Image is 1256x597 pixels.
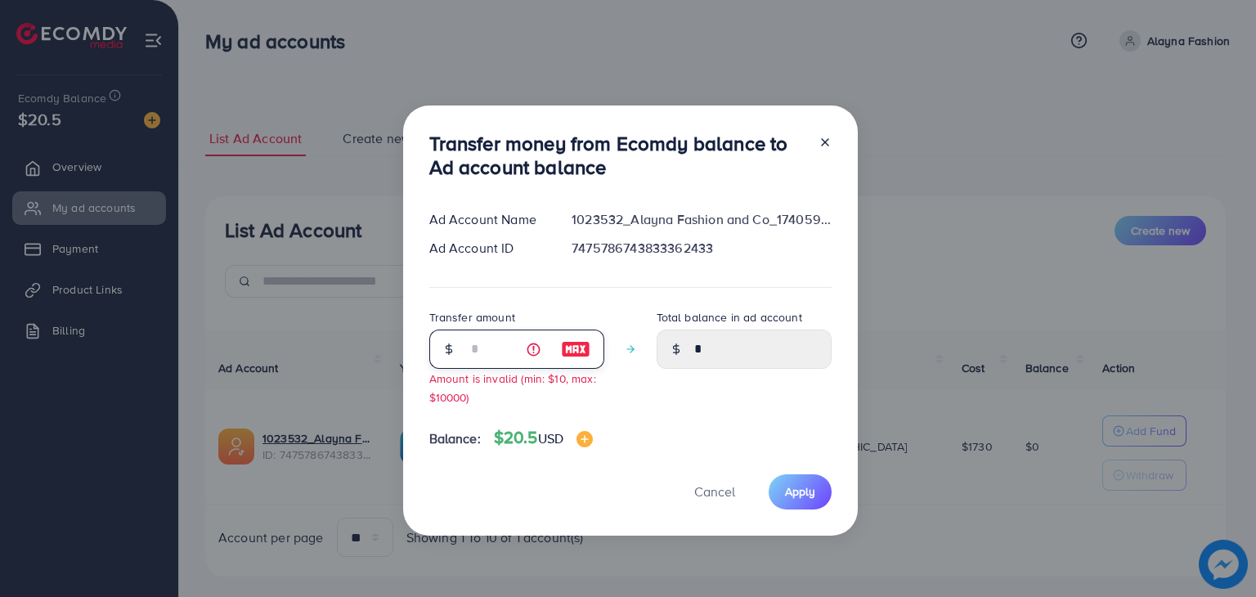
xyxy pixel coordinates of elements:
small: Amount is invalid (min: $10, max: $10000) [429,370,596,405]
div: 1023532_Alayna Fashion and Co_1740592250339 [558,210,844,229]
div: 7475786743833362433 [558,239,844,258]
span: Balance: [429,429,481,448]
h3: Transfer money from Ecomdy balance to Ad account balance [429,132,805,179]
span: USD [538,429,563,447]
label: Total balance in ad account [657,309,802,325]
label: Transfer amount [429,309,515,325]
h4: $20.5 [494,428,593,448]
div: Ad Account Name [416,210,559,229]
span: Apply [785,483,815,500]
img: image [561,339,590,359]
img: image [576,431,593,447]
div: Ad Account ID [416,239,559,258]
button: Apply [769,474,832,509]
button: Cancel [674,474,756,509]
span: Cancel [694,483,735,500]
